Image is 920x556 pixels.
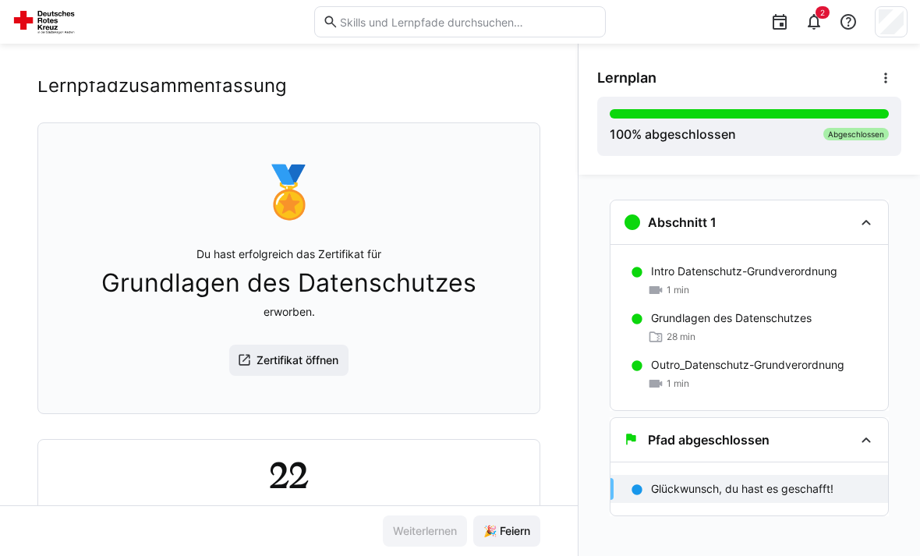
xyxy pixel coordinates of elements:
[37,74,287,97] h2: Lernpfadzusammenfassung
[667,331,695,343] span: 28 min
[245,504,334,515] div: Minuten gelernt
[473,515,540,547] button: 🎉 Feiern
[610,125,736,143] div: % abgeschlossen
[229,345,349,376] button: Zertifikat öffnen
[338,15,596,29] input: Skills und Lernpfade durchsuchen…
[651,357,844,373] p: Outro_Datenschutz-Grundverordnung
[258,161,320,221] div: 🏅
[651,310,812,326] p: Grundlagen des Datenschutzes
[610,126,632,142] span: 100
[254,352,341,368] span: Zertifikat öffnen
[383,515,467,547] button: Weiterlernen
[667,377,689,390] span: 1 min
[648,432,770,448] h3: Pfad abgeschlossen
[597,69,656,87] span: Lernplan
[481,523,533,539] span: 🎉 Feiern
[269,452,308,498] h2: 22
[101,246,476,320] p: Du hast erfolgreich das Zertifikat für erworben.
[648,214,717,230] h3: Abschnitt 1
[820,8,825,17] span: 2
[651,264,837,279] p: Intro Datenschutz-Grundverordnung
[651,481,833,497] p: Glückwunsch, du hast es geschafft!
[667,284,689,296] span: 1 min
[823,128,889,140] div: Abgeschlossen
[391,523,459,539] span: Weiterlernen
[101,268,476,298] span: Grundlagen des Datenschutzes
